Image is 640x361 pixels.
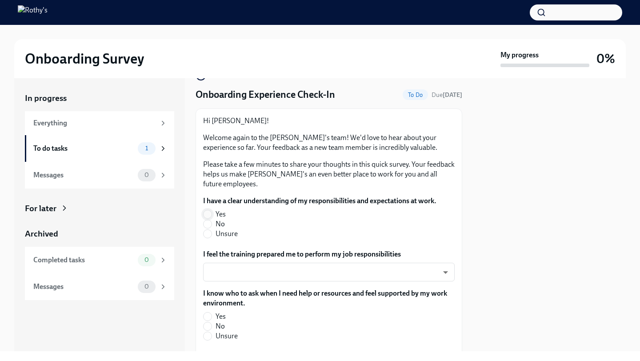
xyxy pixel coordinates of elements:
span: No [216,219,225,229]
h3: 0% [596,51,615,67]
label: I feel the training prepared me to perform my job responsibilities [203,249,455,259]
div: To do tasks [33,144,134,153]
h2: Onboarding Survey [25,50,144,68]
div: Messages [33,170,134,180]
a: Messages0 [25,273,174,300]
span: Unsure [216,331,238,341]
span: Due [432,91,462,99]
span: Yes [216,209,226,219]
span: Yes [216,312,226,321]
img: Rothy's [18,5,48,20]
p: Please take a few minutes to share your thoughts in this quick survey. Your feedback helps us mak... [203,160,455,189]
a: Archived [25,228,174,240]
span: Unsure [216,229,238,239]
div: For later [25,203,56,214]
label: I have a clear understanding of my responsibilities and expectations at work. [203,196,436,206]
span: 0 [139,257,154,263]
div: Everything [33,118,156,128]
a: For later [25,203,174,214]
span: No [216,321,225,331]
span: 0 [139,283,154,290]
span: 0 [139,172,154,178]
div: ​ [203,263,455,281]
strong: [DATE] [443,91,462,99]
h4: Onboarding Experience Check-In [196,88,335,101]
span: To Do [403,92,428,98]
a: Messages0 [25,162,174,189]
a: In progress [25,92,174,104]
span: October 13th, 2025 12:00 [432,91,462,99]
div: Completed tasks [33,255,134,265]
div: Messages [33,282,134,292]
strong: My progress [500,50,539,60]
p: Welcome again to the [PERSON_NAME]'s team! We'd love to hear about your experience so far. Your f... [203,133,455,152]
a: Completed tasks0 [25,247,174,273]
a: Everything [25,111,174,135]
p: Hi [PERSON_NAME]! [203,116,455,126]
span: 1 [140,145,153,152]
a: To do tasks1 [25,135,174,162]
label: I know who to ask when I need help or resources and feel supported by my work environment. [203,289,455,308]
